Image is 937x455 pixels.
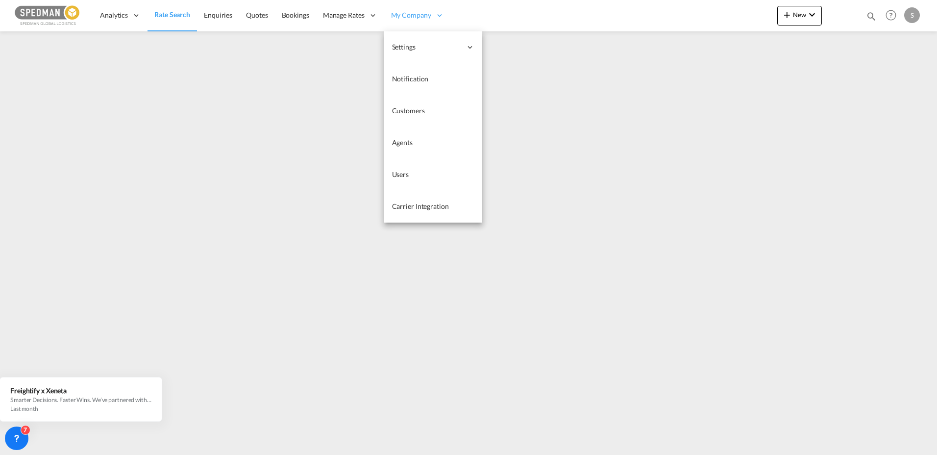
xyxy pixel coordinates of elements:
span: Agents [392,138,413,147]
span: Bookings [282,11,309,19]
a: Users [384,159,482,191]
button: icon-plus 400-fgNewicon-chevron-down [777,6,822,25]
div: icon-magnify [866,11,877,25]
span: Users [392,170,409,178]
span: Enquiries [204,11,232,19]
md-icon: icon-magnify [866,11,877,22]
span: New [781,11,818,19]
span: Rate Search [154,10,190,19]
span: Quotes [246,11,268,19]
span: Notification [392,75,429,83]
span: Analytics [100,10,128,20]
md-icon: icon-chevron-down [806,9,818,21]
span: My Company [391,10,431,20]
a: Customers [384,95,482,127]
span: Carrier Integration [392,202,449,210]
img: c12ca350ff1b11efb6b291369744d907.png [15,4,81,26]
div: S [904,7,920,23]
span: Customers [392,106,425,115]
a: Agents [384,127,482,159]
a: Notification [384,63,482,95]
span: Help [883,7,899,24]
md-icon: icon-plus 400-fg [781,9,793,21]
div: Settings [384,31,482,63]
span: Settings [392,42,462,52]
span: Manage Rates [323,10,365,20]
a: Carrier Integration [384,191,482,223]
div: Help [883,7,904,25]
